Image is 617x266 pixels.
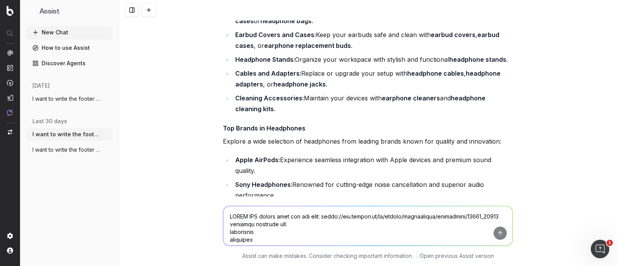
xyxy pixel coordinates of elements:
[26,144,113,156] button: I want to write the footer text. The foo
[233,93,513,114] li: Maintain your devices with and .
[26,42,113,54] a: How to use Assist
[223,124,513,133] h4: Top Brands in Headphones
[32,95,100,103] span: I want to write the footer text. The foo
[233,54,513,65] li: Organize your workspace with stylish and functional .
[7,50,13,56] img: Analytics
[407,69,464,77] strong: headphone cables
[420,252,494,260] a: Open previous Assist version
[7,64,13,71] img: Intelligence
[223,136,513,147] p: Explore a wide selection of headphones from leading brands known for quality and innovation:
[273,80,326,88] strong: headphone jacks
[235,181,292,188] strong: Sony Headphones:
[7,95,13,101] img: Studio
[260,17,312,25] strong: headphone bags
[431,31,475,39] strong: earbud covers
[591,240,609,258] iframe: Intercom live chat
[449,56,506,63] strong: headphone stands
[7,233,13,239] img: Setting
[233,154,513,176] li: Experience seamless integration with Apple devices and premium sound quality.
[39,6,59,17] h1: Assist
[32,82,50,90] span: [DATE]
[26,128,113,141] button: I want to write the footer text. The foo
[7,80,13,86] img: Activation
[233,179,513,201] li: Renowned for cutting-edge noise cancellation and superior audio performance.
[29,8,36,15] img: Assist
[607,240,613,246] span: 1
[233,68,513,90] li: Replace or upgrade your setup with , , or .
[26,57,113,69] a: Discover Agents
[26,26,113,39] button: New Chat
[235,69,301,77] strong: Cables and Adapters:
[32,117,67,125] span: last 30 days
[382,94,440,102] strong: earphone cleaners
[235,94,304,102] strong: Cleaning Accessories:
[29,6,110,17] button: Assist
[235,56,295,63] strong: Headphone Stands:
[7,109,13,116] img: Assist
[7,6,13,16] img: Botify logo
[8,129,12,135] img: Switch project
[32,146,100,154] span: I want to write the footer text. The foo
[235,156,280,164] strong: Apple AirPods:
[32,130,100,138] span: I want to write the footer text. The foo
[242,252,413,260] p: Assist can make mistakes. Consider checking important information.
[7,247,13,254] img: My account
[233,29,513,51] li: Keep your earbuds safe and clean with , , or .
[26,93,113,105] button: I want to write the footer text. The foo
[264,42,351,49] strong: earphone replacement buds
[235,31,316,39] strong: Earbud Covers and Cases:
